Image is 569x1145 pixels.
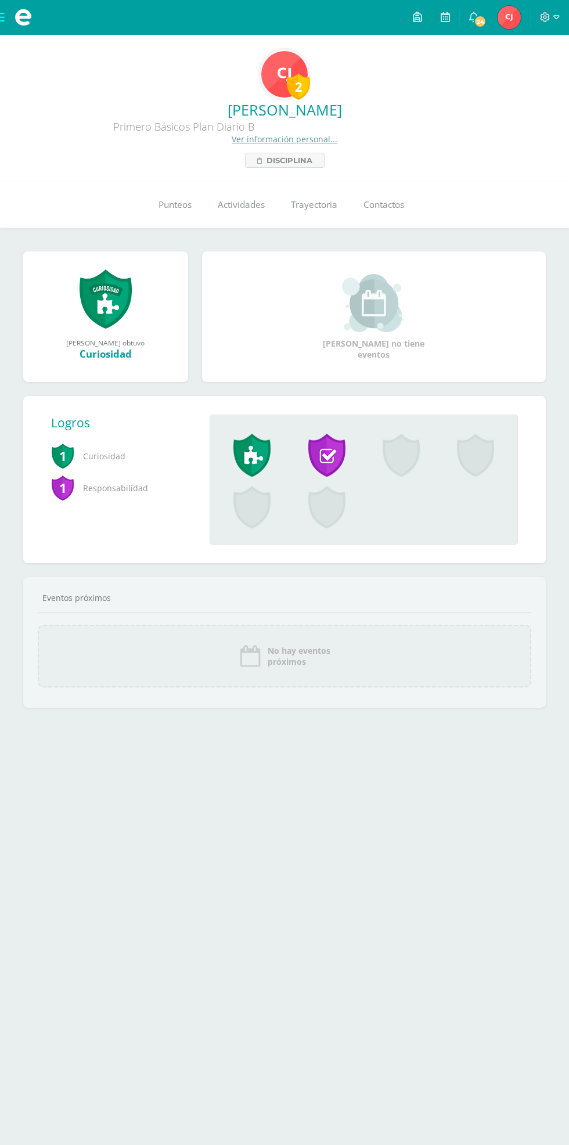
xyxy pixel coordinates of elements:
div: 2 [287,73,310,100]
a: Trayectoria [278,182,350,228]
div: Curiosidad [35,347,177,361]
span: No hay eventos próximos [268,645,330,667]
span: Disciplina [267,153,312,167]
a: Ver información personal... [232,134,337,145]
span: 1 [51,442,74,469]
img: 3bab5c009722ba90bda4e33bcc48b24a.png [261,51,308,98]
span: Trayectoria [291,199,337,211]
img: event_icon.png [239,644,262,668]
div: Logros [51,415,200,431]
div: Eventos próximos [38,592,531,603]
a: [PERSON_NAME] [9,100,560,120]
span: Punteos [159,199,192,211]
a: Punteos [145,182,204,228]
img: 03e148f6b19249712b3b9c7a183a0702.png [498,6,521,29]
span: Contactos [363,199,404,211]
img: event_small.png [342,274,405,332]
div: [PERSON_NAME] no tiene eventos [316,274,432,360]
a: Disciplina [245,153,325,168]
div: [PERSON_NAME] obtuvo [35,338,177,347]
a: Contactos [350,182,417,228]
div: Primero Básicos Plan Diario B [9,120,358,134]
span: Curiosidad [51,440,191,472]
span: 24 [474,15,487,28]
span: 1 [51,474,74,501]
span: Responsabilidad [51,472,191,504]
a: Actividades [204,182,278,228]
span: Actividades [218,199,265,211]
